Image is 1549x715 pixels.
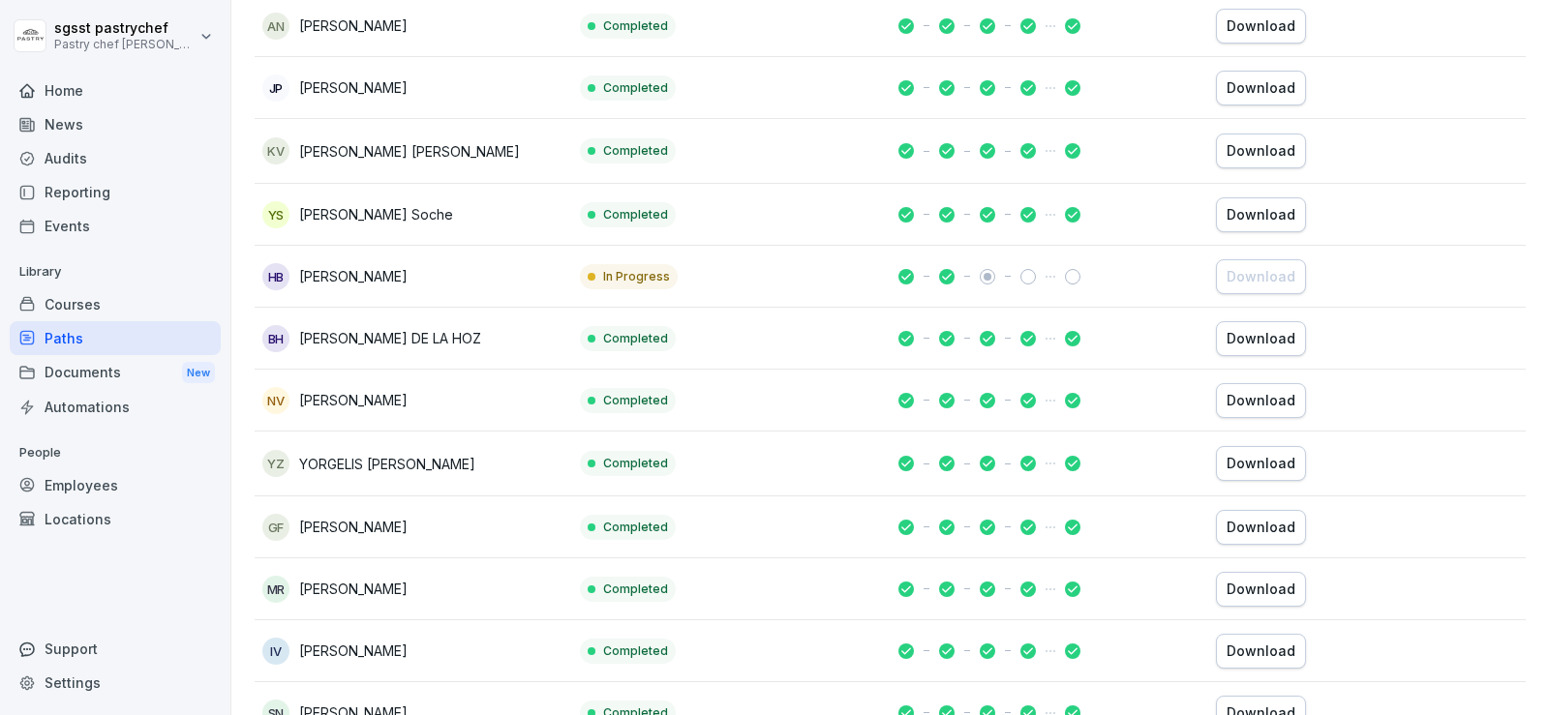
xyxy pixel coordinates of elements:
p: [PERSON_NAME] [299,15,408,36]
a: News [10,107,221,141]
button: Download [1216,259,1306,294]
div: JP [262,74,289,102]
div: Download [1227,204,1295,225]
div: AN [262,13,289,40]
a: Events [10,209,221,243]
div: Support [10,632,221,666]
div: Download [1227,517,1295,538]
p: [PERSON_NAME] Soche [299,204,453,224]
a: Courses [10,287,221,321]
a: DocumentsNew [10,355,221,391]
a: Paths [10,321,221,355]
p: sgsst pastrychef [54,20,196,37]
p: Completed [603,581,668,598]
button: Download [1216,9,1306,44]
button: Download [1216,321,1306,356]
button: Download [1216,197,1306,232]
p: Completed [603,392,668,409]
p: Completed [603,642,668,660]
div: Documents [10,355,221,391]
div: MR [262,576,289,603]
a: Settings [10,666,221,700]
p: Completed [603,455,668,472]
div: Download [1227,641,1295,662]
div: Download [1227,328,1295,349]
p: In Progress [603,268,670,285]
p: Completed [603,79,668,97]
div: KV [262,137,289,164]
a: Locations [10,502,221,536]
p: Pastry chef [PERSON_NAME] y Cocina gourmet [54,38,196,51]
p: [PERSON_NAME] [299,517,408,537]
a: Home [10,74,221,107]
div: YZ [262,450,289,477]
button: Download [1216,71,1306,105]
p: [PERSON_NAME] [299,77,408,98]
p: Library [10,256,221,287]
p: People [10,437,221,468]
a: Automations [10,390,221,424]
a: Reporting [10,175,221,209]
p: [PERSON_NAME] [299,390,408,410]
div: HB [262,263,289,290]
div: New [182,362,215,384]
div: Download [1227,15,1295,37]
div: Download [1227,453,1295,474]
button: Download [1216,446,1306,481]
p: [PERSON_NAME] [PERSON_NAME] [299,141,520,162]
p: Completed [603,17,668,35]
button: Download [1216,134,1306,168]
div: NV [262,387,289,414]
div: IV [262,638,289,665]
p: Completed [603,142,668,160]
div: Download [1227,579,1295,600]
p: [PERSON_NAME] [299,266,408,286]
p: Completed [603,206,668,223]
a: Employees [10,468,221,502]
div: YS [262,201,289,228]
button: Download [1216,634,1306,669]
p: [PERSON_NAME] [299,579,408,599]
div: Download [1227,390,1295,411]
div: Download [1227,140,1295,162]
a: Audits [10,141,221,175]
p: Completed [603,519,668,536]
button: Download [1216,510,1306,545]
div: Download [1227,266,1295,287]
button: Download [1216,572,1306,607]
div: BH [262,325,289,352]
button: Download [1216,383,1306,418]
div: Download [1227,77,1295,99]
p: YORGELIS [PERSON_NAME] [299,454,475,474]
p: Completed [603,330,668,347]
p: [PERSON_NAME] [299,641,408,661]
div: GF [262,514,289,541]
p: [PERSON_NAME] DE LA HOZ [299,328,481,348]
